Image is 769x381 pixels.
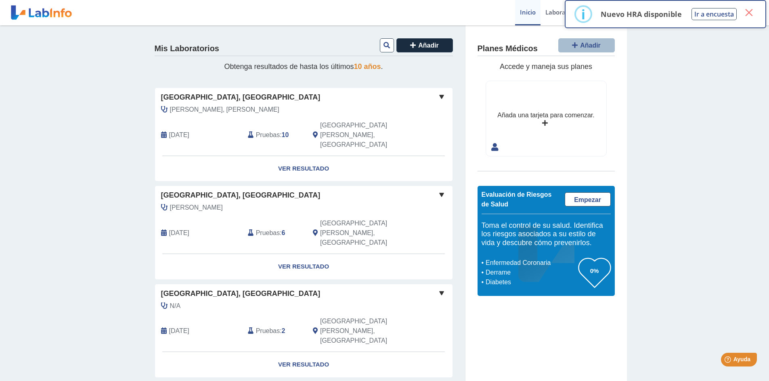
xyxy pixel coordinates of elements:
span: San Juan, PR [320,219,409,248]
span: Añadir [580,42,601,49]
button: Añadir [396,38,453,52]
span: Obtenga resultados de hasta los últimos . [224,62,383,71]
button: Añadir [558,38,615,52]
a: Ver Resultado [155,254,453,279]
span: Torres Gonzalez, Karen [170,203,223,212]
li: Enfermedad Coronaria [484,258,578,268]
span: 2025-02-12 [169,130,189,140]
span: [GEOGRAPHIC_DATA], [GEOGRAPHIC_DATA] [161,92,321,103]
span: Rodriguez Santiago, Sulimar [170,105,279,115]
h4: Mis Laboratorios [155,44,219,54]
h3: 0% [578,266,611,276]
span: Añadir [418,42,439,49]
span: 10 años [354,62,381,71]
span: 2024-07-16 [169,326,189,336]
button: Ir a encuesta [691,8,737,20]
div: i [581,7,585,21]
span: 2024-11-14 [169,228,189,238]
span: Empezar [574,196,601,203]
li: Diabetes [484,277,578,287]
h4: Planes Médicos [478,44,538,54]
b: 10 [282,131,289,138]
div: : [242,316,307,346]
span: Accede y maneja sus planes [500,62,592,71]
span: Pruebas [256,326,280,336]
b: 2 [282,327,285,334]
iframe: Help widget launcher [697,350,760,372]
b: 6 [282,229,285,236]
a: Ver Resultado [155,156,453,181]
li: Derrame [484,268,578,277]
span: Evaluación de Riesgos de Salud [482,191,552,208]
p: Nuevo HRA disponible [601,9,682,19]
span: [GEOGRAPHIC_DATA], [GEOGRAPHIC_DATA] [161,288,321,299]
div: : [242,219,307,248]
span: San Juan, PR [320,316,409,346]
span: N/A [170,301,181,311]
span: Pruebas [256,228,280,238]
h5: Toma el control de su salud. Identifica los riesgos asociados a su estilo de vida y descubre cómo... [482,221,611,248]
a: Ver Resultado [155,352,453,377]
span: Pruebas [256,130,280,140]
button: Close this dialog [742,5,756,20]
span: [GEOGRAPHIC_DATA], [GEOGRAPHIC_DATA] [161,190,321,201]
span: San Juan, PR [320,121,409,150]
div: Añada una tarjeta para comenzar. [497,110,594,120]
div: : [242,121,307,150]
a: Empezar [565,192,611,206]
